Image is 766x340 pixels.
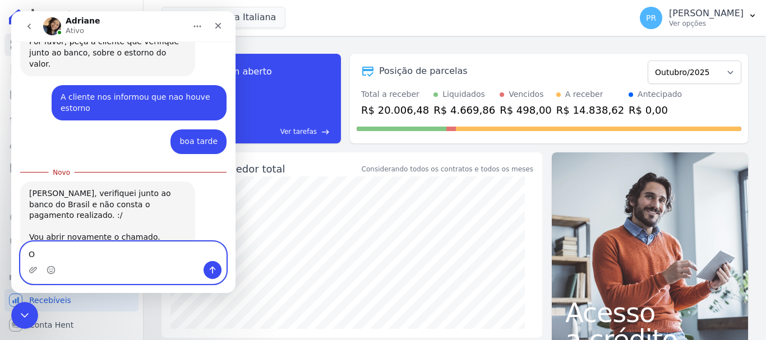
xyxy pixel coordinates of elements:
div: Antecipado [638,89,682,100]
div: [PERSON_NAME], verifiquei junto ao banco do Brasil e não consta o pagamento realizado. :/ Vou abr... [18,177,175,232]
a: Ver tarefas east [229,127,330,137]
div: Total a receber [361,89,429,100]
span: Acesso [565,299,735,326]
div: Considerando todos os contratos e todos os meses [362,164,533,174]
a: Crédito [4,206,139,229]
div: A cliente nos informou que nao houve estorno [49,81,206,103]
div: R$ 4.669,86 [433,103,495,118]
div: R$ 14.838,62 [556,103,624,118]
div: R$ 498,00 [500,103,552,118]
a: Clientes [4,132,139,155]
button: Enviar uma mensagem [192,250,210,268]
div: boa tarde [159,118,215,143]
p: Ativo [54,14,73,25]
p: [PERSON_NAME] [669,8,744,19]
div: boa tarde [168,125,206,136]
button: PR [PERSON_NAME] Ver opções [631,2,766,34]
a: Negativação [4,231,139,253]
div: Pamela diz… [9,118,215,152]
a: Recebíveis [4,289,139,311]
div: Liquidados [442,89,485,100]
iframe: Intercom live chat [11,11,236,293]
a: Transferências [4,181,139,204]
div: Posição de parcelas [379,64,468,78]
div: Pamela diz… [9,74,215,118]
div: A receber [565,89,603,100]
div: New messages divider [9,161,215,161]
div: Vencidos [509,89,543,100]
button: Início [176,4,197,26]
a: Visão Geral [4,34,139,56]
div: A cliente nos informou que nao houve estorno [40,74,215,109]
a: Lotes [4,108,139,130]
button: Construtora Italiana [161,7,285,28]
button: Upload do anexo [17,254,26,263]
textarea: Envie uma mensagem... [10,231,215,250]
button: Selecionador de Emoji [35,254,44,263]
div: Plataformas [9,271,134,285]
a: Contratos [4,58,139,81]
div: Fechar [197,4,217,25]
a: Conta Hent [4,314,139,336]
a: Parcelas [4,83,139,105]
span: east [321,128,330,136]
a: Minha Carteira [4,157,139,179]
span: Ver tarefas [280,127,317,137]
div: R$ 20.006,48 [361,103,429,118]
span: Recebíveis [29,295,71,306]
iframe: Intercom live chat [11,302,38,329]
div: R$ 0,00 [629,103,682,118]
div: [PERSON_NAME], verifiquei junto ao banco do Brasil e não consta o pagamento realizado. :/Vou abri... [9,170,184,239]
div: Adriane diz… [9,170,215,263]
span: Conta Hent [29,319,73,330]
div: Por favor, peça a cliente que verifique junto ao banco, sobre o estorno do valor. [18,25,175,58]
p: Ver opções [669,19,744,28]
div: Saldo devedor total [186,161,359,176]
span: PR [646,14,656,22]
